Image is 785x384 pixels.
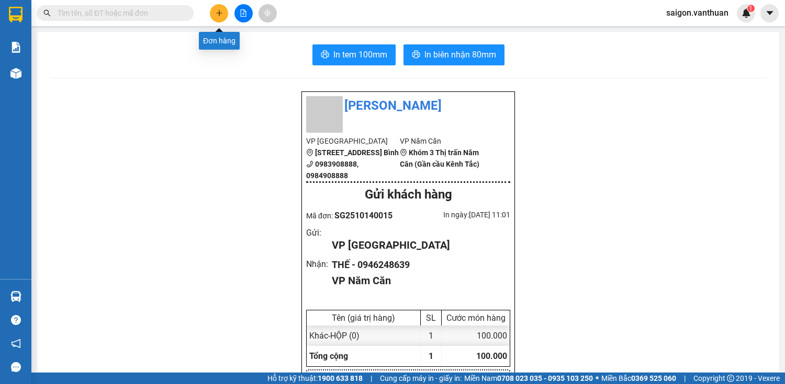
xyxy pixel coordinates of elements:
span: CC : [122,57,137,68]
div: Gửi : [306,226,332,239]
span: 100.000 [476,351,507,361]
span: 1 [429,351,433,361]
strong: 1900 633 818 [318,374,363,382]
img: solution-icon [10,42,21,53]
div: In ngày: [DATE] 11:01 [408,209,510,220]
span: Miền Bắc [601,373,676,384]
span: Miền Nam [464,373,593,384]
li: [PERSON_NAME] [306,96,510,116]
span: printer [321,50,329,60]
div: Năm Căn [124,9,208,21]
span: | [371,373,372,384]
span: notification [11,339,21,348]
div: Tên (giá trị hàng) [309,313,418,323]
span: file-add [240,9,247,17]
span: message [11,362,21,372]
sup: 1 [747,5,755,12]
span: plus [216,9,223,17]
span: In tem 100mm [333,48,387,61]
span: saigon.vanthuan [658,6,737,19]
div: SL [423,313,439,323]
li: VP Năm Căn [400,135,494,147]
span: copyright [727,375,734,382]
span: ⚪️ [596,376,599,380]
div: 100.000 [122,55,209,69]
span: 1 [749,5,753,12]
div: Gửi khách hàng [306,185,510,205]
div: Mã đơn: [306,209,408,222]
span: SL [94,75,108,89]
button: caret-down [760,4,779,22]
span: Khác - HỘP (0) [309,331,360,341]
span: Tổng cộng [309,351,348,361]
span: question-circle [11,315,21,325]
span: Gửi: [9,9,25,20]
strong: 0369 525 060 [631,374,676,382]
button: printerIn tem 100mm [312,44,396,65]
div: VP [GEOGRAPHIC_DATA] [332,237,502,253]
div: Tên hàng: HỘP ( : 1 ) [9,76,208,89]
span: Nhận: [124,10,148,21]
span: search [43,9,51,17]
img: icon-new-feature [742,8,751,18]
b: [STREET_ADDRESS] Bình [315,148,399,157]
div: THẾ [124,21,208,34]
div: Nhận : [306,258,332,271]
div: Cước món hàng [444,313,507,323]
div: 1 [421,325,442,346]
img: warehouse-icon [10,291,21,302]
button: file-add [234,4,253,22]
span: environment [400,149,407,156]
input: Tìm tên, số ĐT hoặc mã đơn [58,7,181,19]
span: | [684,373,686,384]
div: THẾ - 0946248639 [332,258,502,272]
span: In biên nhận 80mm [424,48,496,61]
span: Hỗ trợ kỹ thuật: [267,373,363,384]
img: logo-vxr [9,7,23,22]
strong: 0708 023 035 - 0935 103 250 [497,374,593,382]
button: plus [210,4,228,22]
div: [GEOGRAPHIC_DATA] [9,9,116,32]
button: printerIn biên nhận 80mm [403,44,504,65]
span: printer [412,50,420,60]
button: aim [259,4,277,22]
b: Khóm 3 Thị trấn Năm Căn (Gần cầu Kênh Tắc) [400,148,479,168]
span: environment [306,149,313,156]
span: caret-down [765,8,775,18]
b: 0983908888, 0984908888 [306,160,358,180]
li: VP [GEOGRAPHIC_DATA] [306,135,400,147]
span: phone [306,160,313,168]
img: warehouse-icon [10,68,21,79]
span: Cung cấp máy in - giấy in: [380,373,462,384]
div: VP Năm Căn [332,273,502,289]
span: SG2510140015 [334,211,392,220]
div: Đơn hàng [199,32,240,50]
div: 100.000 [442,325,510,346]
span: aim [264,9,271,17]
div: 0946248639 [124,34,208,49]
